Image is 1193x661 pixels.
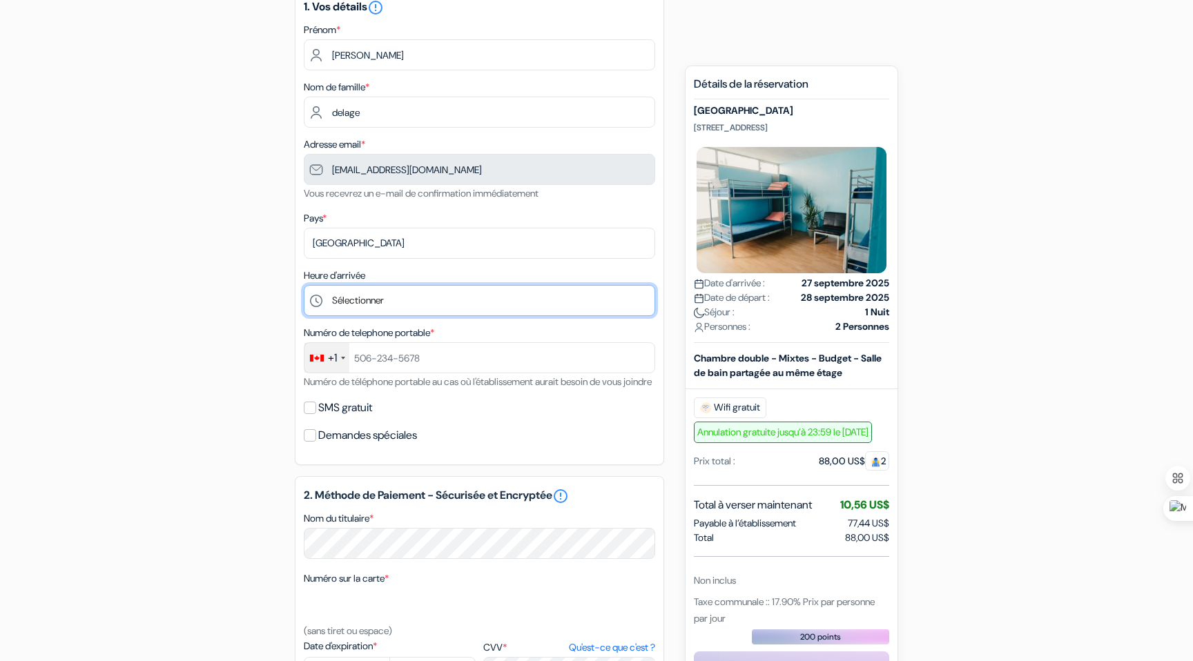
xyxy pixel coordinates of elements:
h5: Détails de la réservation [694,77,889,99]
span: 88,00 US$ [845,531,889,545]
label: Date d'expiration [304,639,476,653]
p: [STREET_ADDRESS] [694,122,889,133]
span: Wifi gratuit [694,397,766,418]
div: Canada: +1 [304,343,349,373]
label: Numéro sur la carte [304,571,389,586]
input: 506-234-5678 [304,342,655,373]
strong: 1 Nuit [865,305,889,319]
span: 2 [865,451,889,471]
span: 10,56 US$ [840,497,889,512]
span: Annulation gratuite jusqu’à 23:59 le [DATE] [694,422,872,443]
div: +1 [328,350,337,366]
label: Numéro de telephone portable [304,326,434,340]
img: calendar.svg [694,279,704,289]
label: Demandes spéciales [318,426,417,445]
strong: 2 Personnes [835,319,889,334]
div: Non inclus [694,573,889,588]
small: Vous recevrez un e-mail de confirmation immédiatement [304,187,539,199]
b: Chambre double - Mixtes - Budget - Salle de bain partagée au même étage [694,352,882,379]
label: SMS gratuit [318,398,372,417]
span: Taxe communale :: 17.90% Prix par personne par jour [694,595,875,624]
label: Nom de famille [304,80,369,95]
span: Total [694,531,714,545]
small: Numéro de téléphone portable au cas où l'établissement aurait besoin de vous joindre [304,375,652,388]
input: Entrez votre prénom [304,39,655,70]
strong: 28 septembre 2025 [801,290,889,305]
label: Heure d'arrivée [304,268,365,283]
input: Entrer le nom de famille [304,97,655,128]
span: Séjour : [694,305,735,319]
img: calendar.svg [694,293,704,304]
h5: [GEOGRAPHIC_DATA] [694,105,889,117]
h5: 2. Méthode de Paiement - Sécurisée et Encryptée [304,488,655,504]
label: CVV [483,640,655,655]
img: free_wifi.svg [700,402,711,413]
a: Qu'est-ce que c'est ? [569,640,655,655]
img: moon.svg [694,308,704,318]
input: Entrer adresse e-mail [304,154,655,185]
img: user_icon.svg [694,322,704,333]
img: guest.svg [871,457,881,467]
span: Payable à l’établissement [694,516,796,531]
span: 77,44 US$ [848,517,889,529]
div: Prix total : [694,454,735,468]
div: 88,00 US$ [819,454,889,468]
strong: 27 septembre 2025 [802,276,889,290]
span: Total à verser maintenant [694,497,812,513]
span: Date de départ : [694,290,770,305]
span: Personnes : [694,319,750,334]
span: Date d'arrivée : [694,276,765,290]
label: Nom du titulaire [304,511,374,526]
label: Prénom [304,23,340,37]
label: Adresse email [304,137,365,152]
a: error_outline [552,488,569,504]
span: 200 points [800,631,841,643]
small: (sans tiret ou espace) [304,624,392,637]
label: Pays [304,211,327,226]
